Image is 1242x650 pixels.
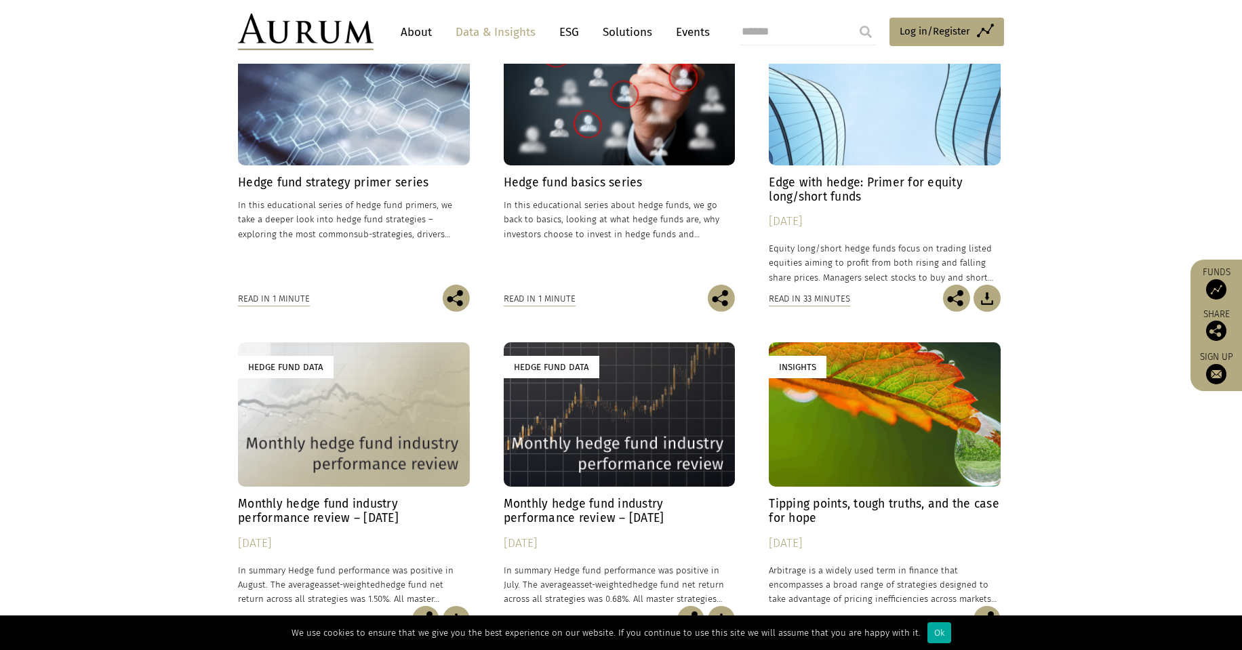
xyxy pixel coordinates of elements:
h4: Edge with hedge: Primer for equity long/short funds [769,176,1001,204]
p: Arbitrage is a widely used term in finance that encompasses a broad range of strategies designed ... [769,563,1001,606]
a: Events [669,20,710,45]
a: Insights Edge with hedge: Primer for equity long/short funds [DATE] Equity long/short hedge funds... [769,20,1001,284]
div: Read in 1 minute [238,613,310,628]
a: Insights Hedge fund basics series In this educational series about hedge funds, we go back to bas... [504,20,736,284]
div: [DATE] [769,534,1001,553]
h4: Monthly hedge fund industry performance review – [DATE] [238,497,470,525]
div: Insights [769,356,826,378]
h4: Hedge fund basics series [504,176,736,190]
div: Read in 1 minute [504,613,576,628]
a: Hedge Fund Data Monthly hedge fund industry performance review – [DATE] [DATE] In summary Hedge f... [238,342,470,606]
img: Share this post [708,285,735,312]
img: Access Funds [1206,279,1226,300]
img: Download Article [443,606,470,633]
a: Funds [1197,266,1235,300]
span: asset-weighted [319,580,380,590]
a: Data & Insights [449,20,542,45]
div: [DATE] [769,212,1001,231]
p: Equity long/short hedge funds focus on trading listed equities aiming to profit from both rising ... [769,241,1001,284]
div: Share [1197,310,1235,341]
img: Share this post [443,285,470,312]
img: Share this post [974,606,1001,633]
h4: Monthly hedge fund industry performance review – [DATE] [504,497,736,525]
a: Solutions [596,20,659,45]
img: Share this post [943,285,970,312]
p: In summary Hedge fund performance was positive in August. The average hedge fund net return acros... [238,563,470,606]
div: Hedge Fund Data [238,356,334,378]
input: Submit [852,18,879,45]
div: Read in 1 minute [504,291,576,306]
a: Hedge Fund Data Monthly hedge fund industry performance review – [DATE] [DATE] In summary Hedge f... [504,342,736,606]
span: Log in/Register [900,23,970,39]
img: Download Article [708,606,735,633]
a: ESG [553,20,586,45]
div: [DATE] [238,534,470,553]
img: Sign up to our newsletter [1206,364,1226,384]
h4: Hedge fund strategy primer series [238,176,470,190]
img: Share this post [1206,321,1226,341]
img: Download Article [974,285,1001,312]
a: Insights Hedge fund strategy primer series In this educational series of hedge fund primers, we t... [238,20,470,284]
div: Read in 33 minutes [769,291,850,306]
p: In summary Hedge fund performance was positive in July. The average hedge fund net return across ... [504,563,736,606]
div: Hedge Fund Data [504,356,599,378]
p: In this educational series about hedge funds, we go back to basics, looking at what hedge funds a... [504,198,736,241]
span: sub-strategies [354,229,412,239]
div: Read in 1 minute [238,291,310,306]
div: [DATE] [504,534,736,553]
div: Read in 3 minutes [769,613,846,628]
h4: Tipping points, tough truths, and the case for hope [769,497,1001,525]
a: About [394,20,439,45]
div: Ok [927,622,951,643]
p: In this educational series of hedge fund primers, we take a deeper look into hedge fund strategie... [238,198,470,241]
img: Share this post [412,606,439,633]
img: Aurum [238,14,374,50]
img: Share this post [677,606,704,633]
a: Log in/Register [889,18,1004,46]
span: asset-weighted [572,580,633,590]
a: Sign up [1197,351,1235,384]
a: Insights Tipping points, tough truths, and the case for hope [DATE] Arbitrage is a widely used te... [769,342,1001,606]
